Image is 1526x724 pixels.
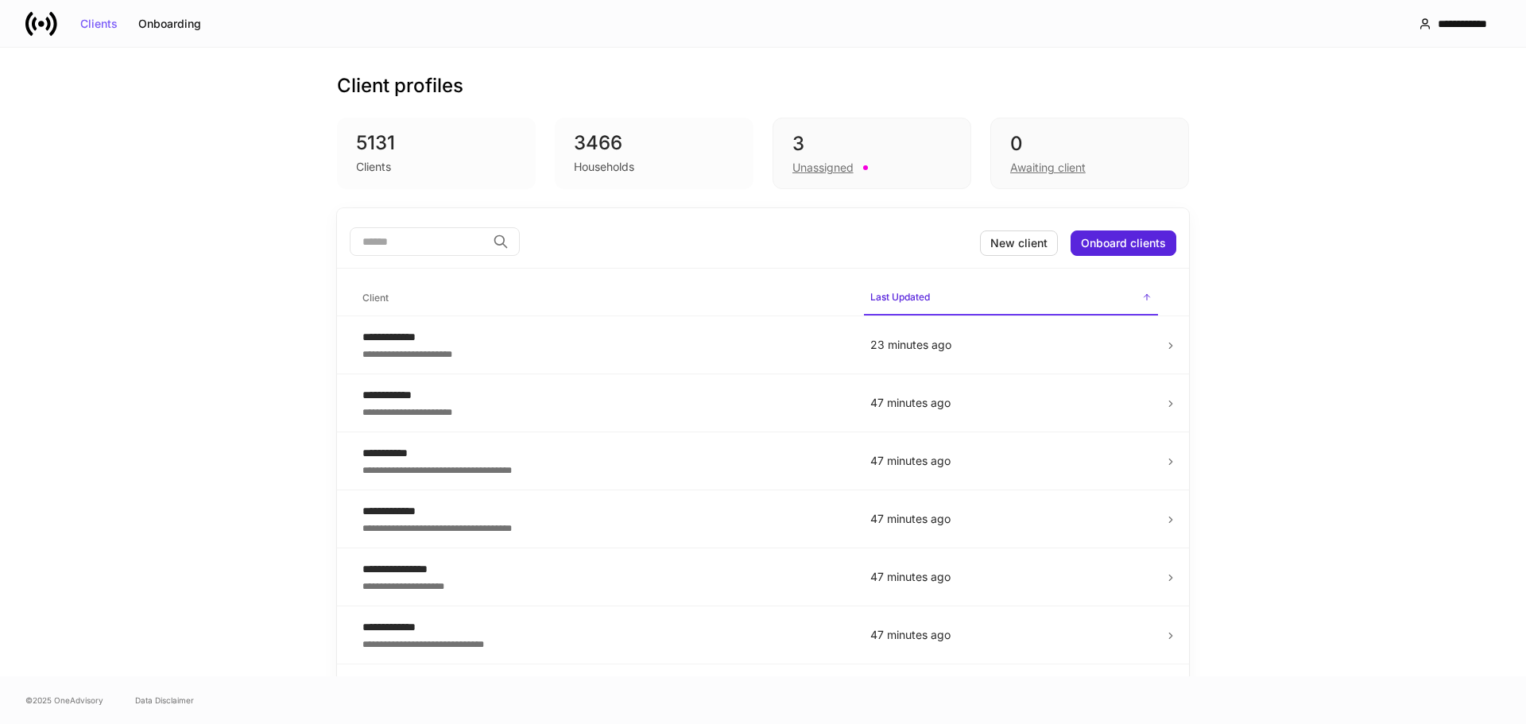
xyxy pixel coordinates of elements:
p: 23 minutes ago [870,337,1152,353]
div: Awaiting client [1010,160,1086,176]
h6: Last Updated [870,289,930,304]
div: 0Awaiting client [990,118,1189,189]
p: 47 minutes ago [870,627,1152,643]
span: Client [356,282,851,315]
button: New client [980,230,1058,256]
h6: Client [362,290,389,305]
div: 3466 [574,130,734,156]
p: 47 minutes ago [870,453,1152,469]
div: 3Unassigned [773,118,971,189]
div: Households [574,159,634,175]
div: 3 [792,131,951,157]
span: Last Updated [864,281,1158,316]
button: Onboarding [128,11,211,37]
div: 0 [1010,131,1169,157]
div: Onboard clients [1081,238,1166,249]
p: 47 minutes ago [870,395,1152,411]
div: Clients [80,18,118,29]
div: New client [990,238,1048,249]
p: 47 minutes ago [870,569,1152,585]
a: Data Disclaimer [135,694,194,707]
div: Onboarding [138,18,201,29]
p: 47 minutes ago [870,511,1152,527]
button: Onboard clients [1071,230,1176,256]
div: 5131 [356,130,517,156]
div: Clients [356,159,391,175]
span: © 2025 OneAdvisory [25,694,103,707]
button: Clients [70,11,128,37]
div: Unassigned [792,160,854,176]
h3: Client profiles [337,73,463,99]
